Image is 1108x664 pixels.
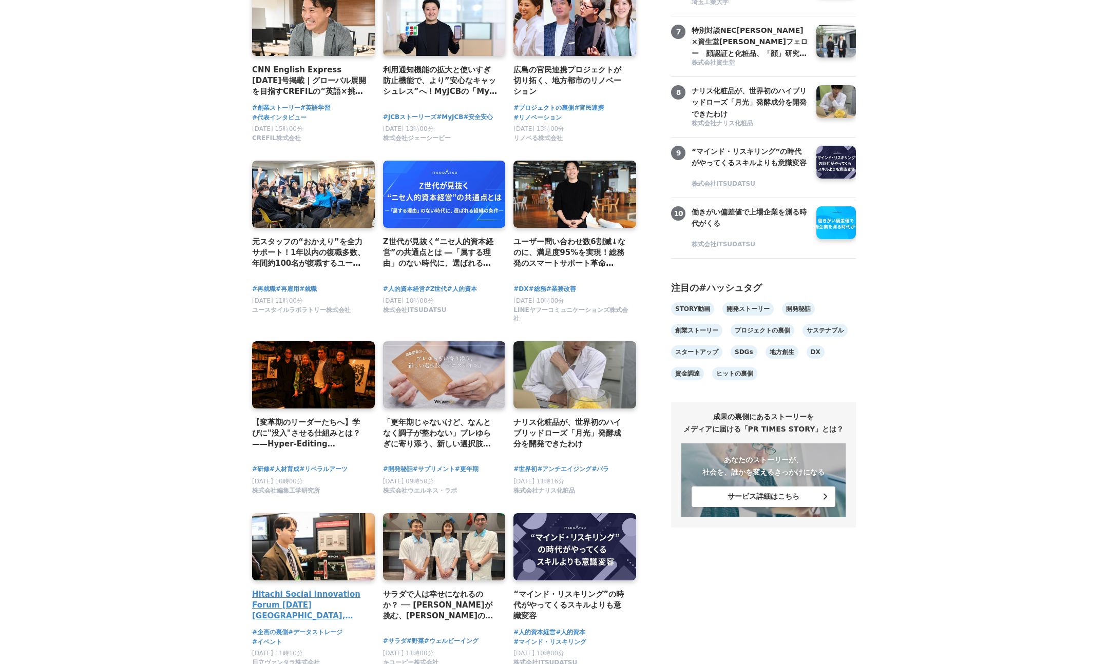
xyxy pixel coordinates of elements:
a: サステナブル [803,324,848,337]
a: #代表インタビュー [252,113,307,123]
a: #リベラルアーツ [299,464,348,474]
h4: 【変革期のリーダーたちへ】学びに"没入"させる仕組みとは？——Hyper-Editing Platform［AIDA］の「場づくり」の秘密《後編》 [252,417,367,450]
span: [DATE] 10時00分 [513,297,564,304]
a: “マインド・リスキリング”の時代がやってくるスキルよりも意識変容 [513,589,628,622]
span: [DATE] 15時00分 [252,125,303,132]
span: 株式会社ITSUDATSU [692,180,755,188]
span: 株式会社ウエルネス・ラボ [383,486,457,495]
a: 株式会社ITSUDATSU [692,240,809,250]
a: #DX [513,284,528,294]
span: LINEヤフーコミュニケーションズ株式会社 [513,306,628,323]
h4: ユーザー問い合わせ数6割減↓なのに、満足度95%を実現！総務発のスマートサポート革命「SFINQS（スフィンクス）」誕生秘話 [513,236,628,269]
a: 開発秘話 [782,302,815,316]
a: 株式会社資生堂 [692,58,809,68]
a: LINEヤフーコミュニケーションズ株式会社 [513,318,628,325]
a: 利用通知機能の拡大と使いすぎ防止機能で、より”安心なキャッシュレス”へ！MyJCBの「My安心設定」を強化！ [383,64,498,97]
a: #人的資本 [447,284,476,294]
h3: ナリス化粧品が、世界初のハイブリッドローズ「月光」発酵成分を開発できたわけ [692,85,809,120]
h3: 特別対談NEC[PERSON_NAME]×資生堂[PERSON_NAME]フェロー 顔認証と化粧品、「顔」研究の世界の頂点から見える[PERSON_NAME] ～骨格や瞳、変化しない顔と たるみ... [692,25,809,59]
span: リノベる株式会社 [513,134,563,143]
p: あなたのストーリーが、 社会を、誰かを変えるきっかけになる [692,454,835,478]
span: 株式会社資生堂 [692,58,735,67]
a: 株式会社ウエルネス・ラボ [383,490,457,497]
h4: CNN English Express [DATE]号掲載｜グローバル展開を目指すCREFILの“英語×挑戦”文化とその背景 [252,64,367,97]
span: 株式会社ITSUDATSU [692,240,755,249]
span: [DATE] 10時00分 [383,297,434,304]
a: #人材育成 [270,464,299,474]
span: [DATE] 11時00分 [252,297,303,304]
a: #MyJCB [436,112,463,122]
a: スタートアップ [671,345,722,359]
a: #人的資本経営 [513,628,556,637]
span: #研修 [252,464,270,474]
a: #JCBストーリーズ [383,112,436,122]
a: #更年期 [455,464,479,474]
a: #人的資本経営 [383,284,425,294]
span: [DATE] 13時00分 [513,125,564,132]
a: #Z世代 [425,284,447,294]
a: #マインド・リスキリング [513,637,586,647]
span: 10 [671,206,685,221]
a: ナリス化粧品が、世界初のハイブリッドローズ「月光」発酵成分を開発できたわけ [692,85,809,118]
a: 株式会社ITSUDATSU [383,309,447,316]
a: 株式会社編集工学研究所 [252,490,320,497]
span: CREFIL株式会社 [252,134,301,143]
span: #再雇用 [276,284,299,294]
a: #リノベーション [513,113,562,123]
a: #ウェルビーイング [424,636,479,646]
a: リノベる株式会社 [513,137,563,144]
a: #再就職 [252,284,276,294]
a: #アンチエイジング [537,464,591,474]
a: Z世代が見抜く“ニセ人的資本経営”の共通点とは ―「属する理由」のない時代に、選ばれる組織の条件― [383,236,498,269]
a: #イベント [252,637,282,647]
div: 注目の#ハッシュタグ [671,281,856,295]
a: #創業ストーリー [252,103,300,113]
a: #業務改善 [546,284,576,294]
a: #就職 [299,284,317,294]
span: #野菜 [407,636,424,646]
a: 「更年期じゃないけど、なんとなく調子が整わない」プレゆらぎに寄り添う、新しい選択肢「ゲニステイン」 [383,417,498,450]
a: Hitachi Social Innovation Forum [DATE] [GEOGRAPHIC_DATA], OSAKA 会場レポート＆展示紹介 [252,589,367,622]
span: 株式会社ナリス化粧品 [513,486,575,495]
a: 創業ストーリー [671,324,722,337]
a: #バラ [591,464,609,474]
a: #官民連携 [574,103,604,113]
a: 株式会社ジェーシービー [383,137,451,144]
a: #データストレージ [288,628,342,637]
a: 資金調達 [671,367,704,380]
a: あなたのストーリーが、社会を、誰かを変えるきっかけになる サービス詳細はこちら [681,443,846,517]
a: #企画の裏側 [252,628,288,637]
a: #サラダ [383,636,407,646]
a: #人的資本 [556,628,585,637]
a: #安全安心 [463,112,493,122]
span: #開発秘話 [383,464,413,474]
a: DX [807,345,825,359]
a: 働きがい偏差値で上場企業を測る時代がくる [692,206,809,239]
span: #英語学習 [300,103,330,113]
span: ユースタイルラボラトリー株式会社 [252,306,351,315]
a: #世界初 [513,464,537,474]
a: #総務 [529,284,546,294]
a: 開発ストーリー [722,302,774,316]
button: サービス詳細はこちら [692,486,835,507]
span: [DATE] 10時00分 [252,478,303,485]
a: 株式会社ナリス化粧品 [513,490,575,497]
